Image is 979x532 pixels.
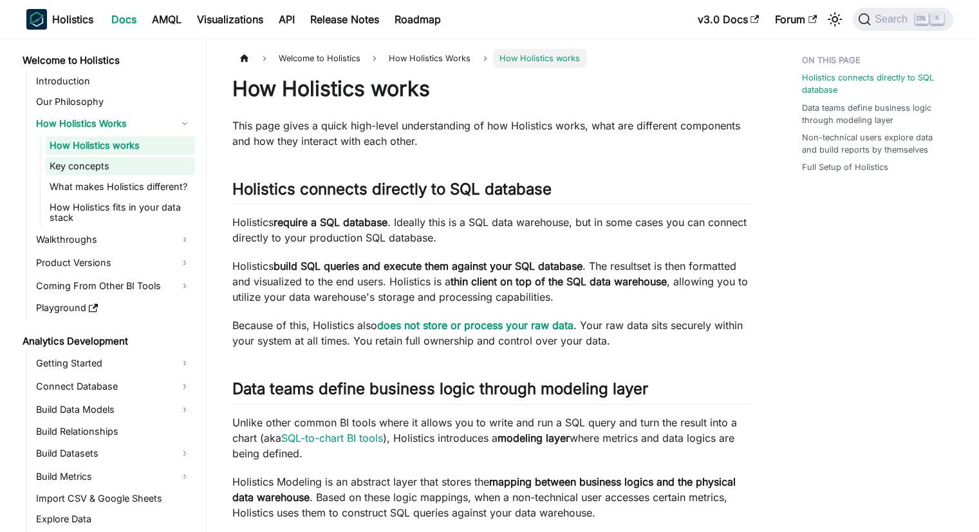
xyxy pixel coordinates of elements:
[26,9,93,30] a: HolisticsHolistics
[272,49,367,68] span: Welcome to Holistics
[144,9,189,30] a: AMQL
[189,9,271,30] a: Visualizations
[493,49,586,68] span: How Holistics works
[32,423,195,441] a: Build Relationships
[232,318,751,348] p: Because of this, Holistics also . Your raw data sits securely within your system at all times. Yo...
[32,113,195,134] a: How Holistics Works
[274,260,583,272] strong: build SQL queries and execute them against your SQL database
[303,9,387,30] a: Release Notes
[825,9,845,30] button: Switch between dark and light mode (currently light mode)
[32,443,195,464] a: Build Datasets
[32,466,195,487] a: Build Metrics
[232,415,751,461] p: Unlike other common BI tools where it allows you to write and run a SQL query and turn the result...
[32,376,195,397] a: Connect Database
[104,9,144,30] a: Docs
[32,252,195,273] a: Product Versions
[274,216,387,229] strong: require a SQL database
[232,76,751,102] h1: How Holistics works
[382,49,477,68] span: How Holistics Works
[802,71,946,96] a: Holistics connects directly to SQL database
[281,432,383,444] a: SQL-to-chart BI tools
[451,275,667,288] strong: thin client on top of the SQL data warehouse
[871,14,915,25] span: Search
[498,432,570,444] strong: modeling layer
[32,72,195,90] a: Introduction
[271,9,303,30] a: API
[232,379,751,404] h2: Data teams define business logic through modeling layer
[931,13,944,24] kbd: K
[232,475,736,504] strong: mapping between business logics and the physical data warehouse
[32,489,195,508] a: Import CSV & Google Sheets
[232,49,751,68] nav: Breadcrumbs
[232,258,751,305] p: Holistics . The resultset is then formatted and visualized to the end users. Holistics is a , all...
[32,353,195,374] a: Getting Started
[767,9,825,30] a: Forum
[377,319,573,332] a: does not store or process your raw data
[52,12,93,27] b: Holistics
[802,161,888,173] a: Full Setup of Holistics
[14,39,207,532] nav: Docs sidebar
[32,276,195,296] a: Coming From Other BI Tools
[26,9,47,30] img: Holistics
[32,93,195,111] a: Our Philosophy
[19,332,195,350] a: Analytics Development
[19,52,195,70] a: Welcome to Holistics
[802,131,946,156] a: Non-technical users explore data and build reports by themselves
[46,198,195,227] a: How Holistics fits in your data stack
[232,49,257,68] a: Home page
[232,214,751,245] p: Holistics . Ideally this is a SQL data warehouse, but in some cases you can connect directly to y...
[32,229,195,250] a: Walkthroughs
[690,9,767,30] a: v3.0 Docs
[46,178,195,196] a: What makes Holistics different?
[232,180,751,204] h2: Holistics connects directly to SQL database
[46,137,195,155] a: How Holistics works
[853,8,953,31] button: Search (Ctrl+K)
[802,102,946,126] a: Data teams define business logic through modeling layer
[232,474,751,520] p: Holistics Modeling is an abstract layer that stores the . Based on these logic mappings, when a n...
[32,510,195,528] a: Explore Data
[32,399,195,420] a: Build Data Models
[232,118,751,149] p: This page gives a quick high-level understanding of how Holistics works, what are different compo...
[46,157,195,175] a: Key concepts
[387,9,449,30] a: Roadmap
[32,299,195,317] a: Playground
